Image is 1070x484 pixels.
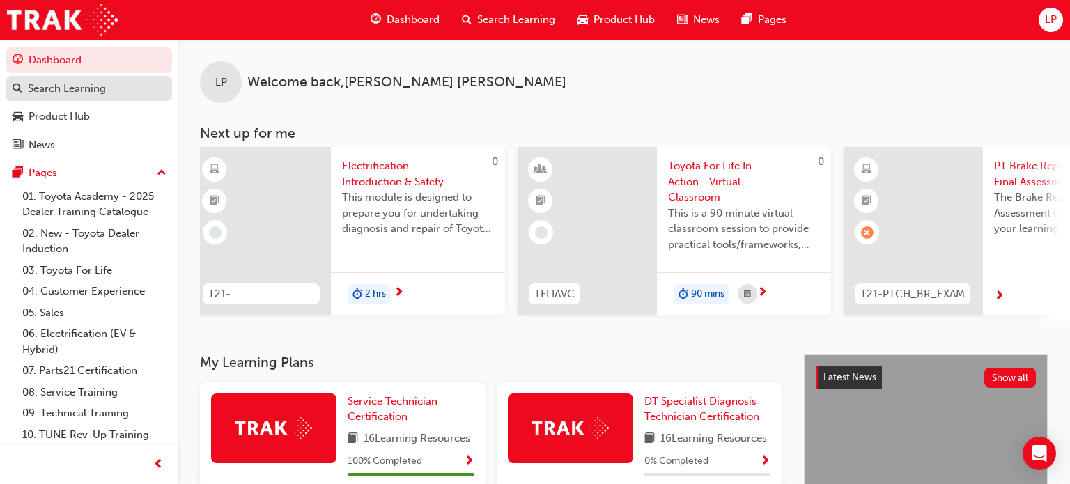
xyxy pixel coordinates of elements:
span: Latest News [823,371,876,383]
span: duration-icon [352,286,362,304]
span: prev-icon [153,456,164,474]
a: Latest NewsShow all [816,366,1036,389]
span: booktick-icon [862,192,871,210]
span: News [693,12,720,28]
span: search-icon [13,83,22,95]
span: Show Progress [464,455,474,468]
a: 09. Technical Training [17,403,172,424]
span: next-icon [757,287,768,299]
a: 10. TUNE Rev-Up Training [17,424,172,446]
a: News [6,132,172,158]
span: Dashboard [387,12,440,28]
span: duration-icon [679,286,688,304]
span: 90 mins [691,286,724,302]
div: Product Hub [29,109,90,125]
a: Search Learning [6,76,172,102]
img: Trak [532,417,609,439]
a: 01. Toyota Academy - 2025 Dealer Training Catalogue [17,186,172,223]
img: Trak [235,417,312,439]
span: T21-PTCH_BR_EXAM [860,286,965,302]
span: next-icon [994,290,1005,303]
span: learningResourceType_ELEARNING-icon [862,161,871,179]
img: Trak [7,4,118,36]
span: pages-icon [13,167,23,180]
button: Show Progress [464,453,474,470]
span: calendar-icon [744,286,751,303]
span: 2 hrs [365,286,386,302]
a: Service Technician Certification [348,393,474,425]
span: Show Progress [760,455,770,468]
span: LP [1045,12,1057,28]
a: news-iconNews [666,6,731,34]
a: Product Hub [6,104,172,130]
button: LP [1039,8,1063,32]
span: book-icon [348,430,358,448]
span: car-icon [577,11,588,29]
span: booktick-icon [210,192,219,210]
h3: Next up for me [178,125,1070,141]
button: Pages [6,160,172,186]
a: 03. Toyota For Life [17,260,172,281]
span: booktick-icon [536,192,545,210]
a: pages-iconPages [731,6,798,34]
span: up-icon [157,164,166,182]
span: car-icon [13,111,23,123]
a: Dashboard [6,47,172,73]
span: 100 % Completed [348,453,422,469]
span: LP [215,75,227,91]
span: learningRecordVerb_NONE-icon [535,226,548,239]
span: 0 % Completed [644,453,708,469]
span: Welcome back , [PERSON_NAME] [PERSON_NAME] [247,75,566,91]
a: 08. Service Training [17,382,172,403]
span: Electrification Introduction & Safety [342,158,494,189]
span: next-icon [394,287,404,299]
div: Pages [29,165,57,181]
span: news-icon [677,11,688,29]
a: DT Specialist Diagnosis Technician Certification [644,393,771,425]
a: 07. Parts21 Certification [17,360,172,382]
span: search-icon [462,11,472,29]
button: DashboardSearch LearningProduct HubNews [6,45,172,160]
span: learningResourceType_INSTRUCTOR_LED-icon [536,161,545,179]
div: News [29,137,55,153]
span: Search Learning [477,12,555,28]
span: Pages [758,12,786,28]
a: 06. Electrification (EV & Hybrid) [17,323,172,360]
div: Open Intercom Messenger [1023,437,1056,470]
span: guage-icon [371,11,381,29]
button: Show all [984,368,1037,388]
span: This module is designed to prepare you for undertaking diagnosis and repair of Toyota & Lexus Ele... [342,189,494,237]
span: learningResourceType_ELEARNING-icon [210,161,219,179]
span: Product Hub [594,12,655,28]
a: 0T21-FOD_HVIS_PREREQElectrification Introduction & SafetyThis module is designed to prepare you f... [192,147,505,315]
span: learningRecordVerb_NONE-icon [209,226,222,239]
div: Search Learning [28,81,106,97]
span: 0 [818,155,824,168]
span: 16 Learning Resources [364,430,470,448]
a: 04. Customer Experience [17,281,172,302]
span: guage-icon [13,54,23,67]
a: 05. Sales [17,302,172,324]
span: TFLIAVC [534,286,575,302]
span: DT Specialist Diagnosis Technician Certification [644,395,759,423]
button: Show Progress [760,453,770,470]
span: Toyota For Life In Action - Virtual Classroom [668,158,820,205]
span: 0 [492,155,498,168]
a: 02. New - Toyota Dealer Induction [17,223,172,260]
span: pages-icon [742,11,752,29]
a: car-iconProduct Hub [566,6,666,34]
a: search-iconSearch Learning [451,6,566,34]
a: guage-iconDashboard [359,6,451,34]
span: This is a 90 minute virtual classroom session to provide practical tools/frameworks, behaviours a... [668,205,820,253]
span: Service Technician Certification [348,395,437,423]
span: 16 Learning Resources [660,430,767,448]
a: 0TFLIAVCToyota For Life In Action - Virtual ClassroomThis is a 90 minute virtual classroom sessio... [518,147,831,315]
span: news-icon [13,139,23,152]
span: T21-FOD_HVIS_PREREQ [208,286,314,302]
span: learningRecordVerb_FAIL-icon [861,226,874,239]
h3: My Learning Plans [200,354,782,370]
span: book-icon [644,430,655,448]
